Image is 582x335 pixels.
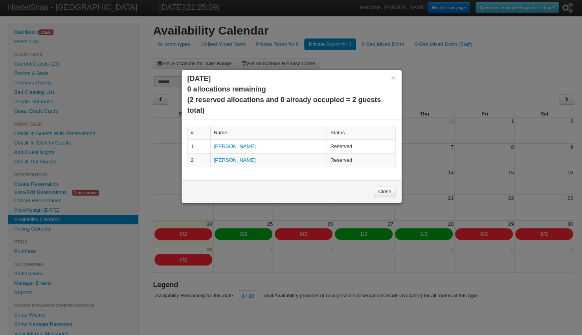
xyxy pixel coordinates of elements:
[187,73,396,116] h3: [DATE] 0 allocations remaining (2 reserved allocations and 0 already occupied = 2 guests total)
[187,139,210,153] td: 1
[391,74,396,81] button: ×
[327,139,395,153] td: Reserved
[187,126,210,139] td: #
[327,153,395,167] td: Reserved
[327,126,395,139] td: Status
[187,153,210,167] td: 2
[214,143,256,149] a: [PERSON_NAME]
[210,126,327,139] td: Name
[374,186,395,197] a: Close
[214,157,256,163] a: [PERSON_NAME]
